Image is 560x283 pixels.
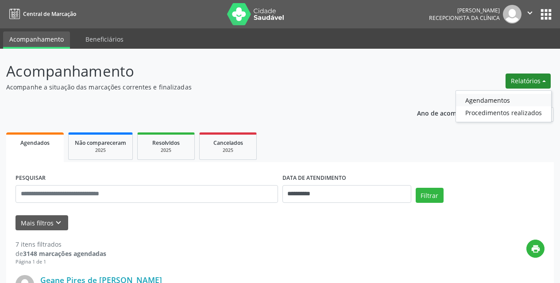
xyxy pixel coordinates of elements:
[521,5,538,23] button: 
[503,5,521,23] img: img
[3,31,70,49] a: Acompanhamento
[429,14,500,22] span: Recepcionista da clínica
[6,7,76,21] a: Central de Marcação
[79,31,130,47] a: Beneficiários
[282,171,346,185] label: DATA DE ATENDIMENTO
[152,139,180,147] span: Resolvidos
[6,60,390,82] p: Acompanhamento
[213,139,243,147] span: Cancelados
[23,10,76,18] span: Central de Marcação
[506,74,551,89] button: Relatórios
[15,215,68,231] button: Mais filtroskeyboard_arrow_down
[206,147,250,154] div: 2025
[15,258,106,266] div: Página 1 de 1
[456,94,551,106] a: Agendamentos
[144,147,188,154] div: 2025
[416,188,444,203] button: Filtrar
[75,139,126,147] span: Não compareceram
[456,106,551,119] a: Procedimentos realizados
[525,8,535,18] i: 
[531,244,541,254] i: print
[15,171,46,185] label: PESQUISAR
[538,7,554,22] button: apps
[54,218,63,228] i: keyboard_arrow_down
[75,147,126,154] div: 2025
[23,249,106,258] strong: 3148 marcações agendadas
[456,90,552,122] ul: Relatórios
[20,139,50,147] span: Agendados
[417,107,495,118] p: Ano de acompanhamento
[429,7,500,14] div: [PERSON_NAME]
[15,240,106,249] div: 7 itens filtrados
[526,240,545,258] button: print
[15,249,106,258] div: de
[6,82,390,92] p: Acompanhe a situação das marcações correntes e finalizadas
